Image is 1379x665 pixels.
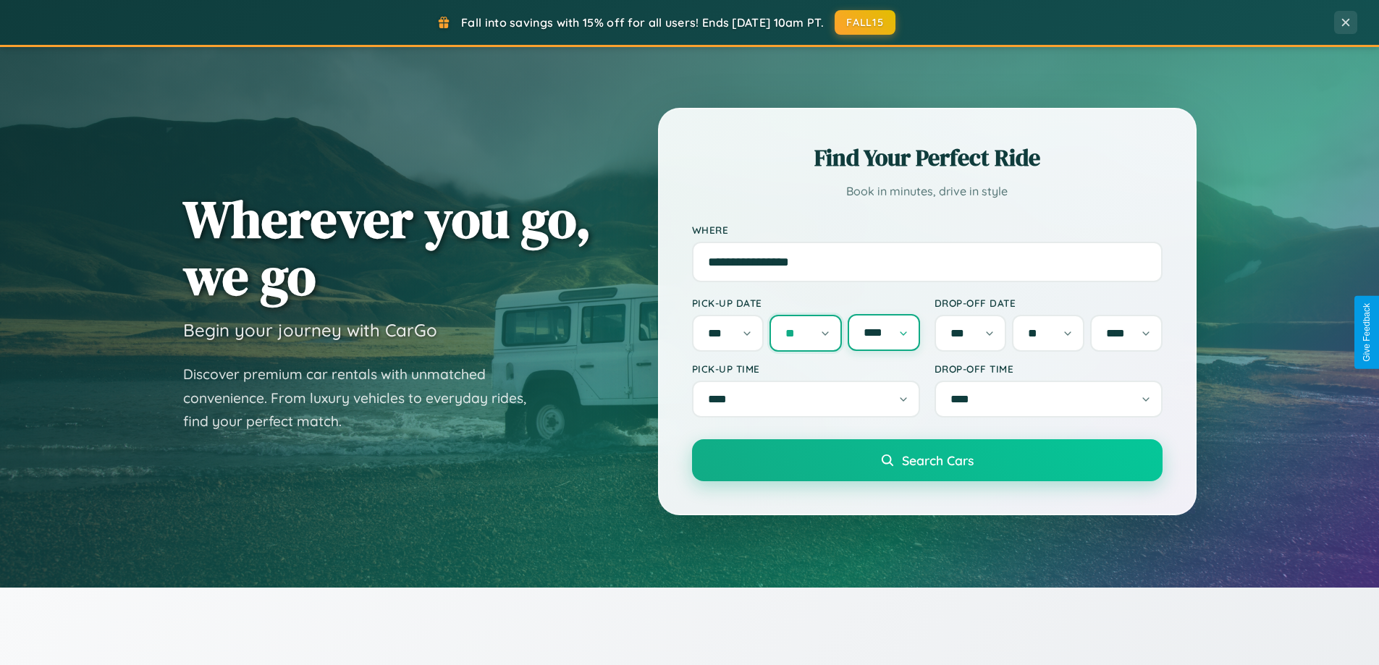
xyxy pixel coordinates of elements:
[835,10,895,35] button: FALL15
[461,15,824,30] span: Fall into savings with 15% off for all users! Ends [DATE] 10am PT.
[183,190,591,305] h1: Wherever you go, we go
[692,439,1163,481] button: Search Cars
[183,319,437,341] h3: Begin your journey with CarGo
[902,452,974,468] span: Search Cars
[692,363,920,375] label: Pick-up Time
[692,181,1163,202] p: Book in minutes, drive in style
[183,363,545,433] p: Discover premium car rentals with unmatched convenience. From luxury vehicles to everyday rides, ...
[692,224,1163,236] label: Where
[935,297,1163,309] label: Drop-off Date
[1362,303,1372,362] div: Give Feedback
[935,363,1163,375] label: Drop-off Time
[692,297,920,309] label: Pick-up Date
[692,142,1163,174] h2: Find Your Perfect Ride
